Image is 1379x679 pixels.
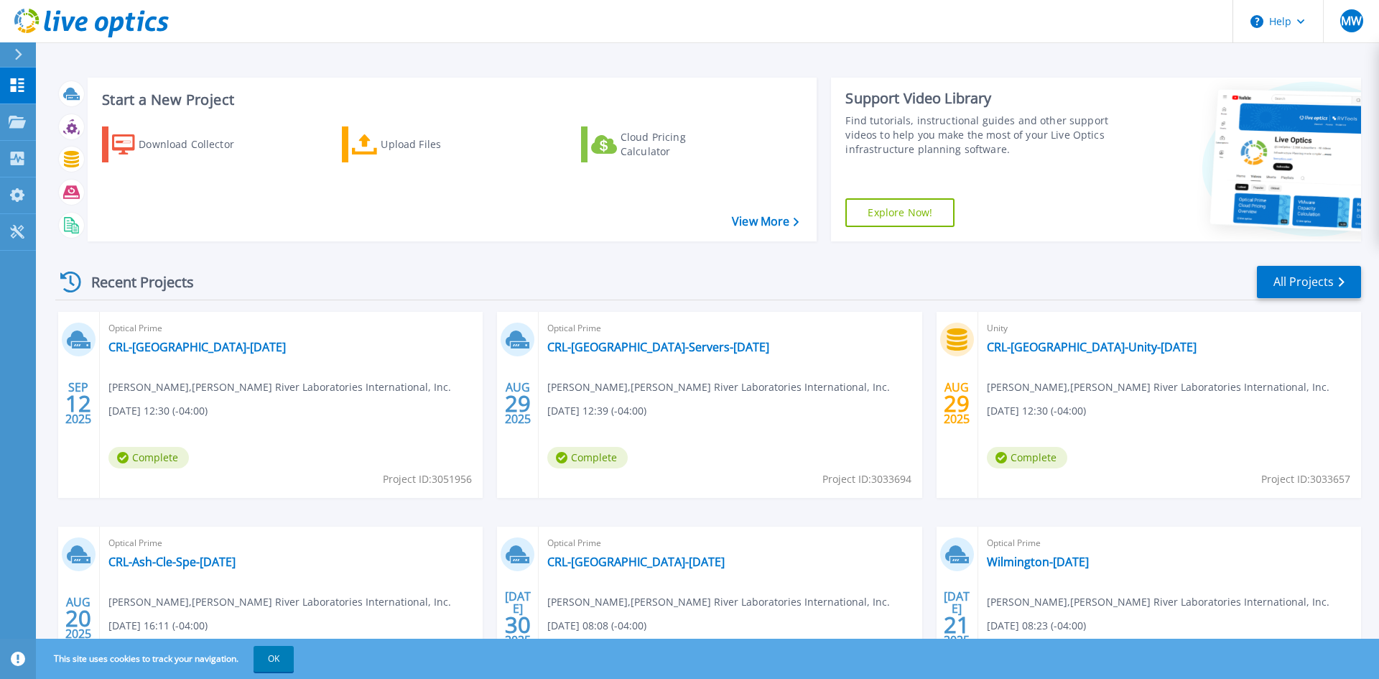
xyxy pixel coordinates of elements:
[845,114,1115,157] div: Find tutorials, instructional guides and other support videos to help you make the most of your L...
[65,612,91,624] span: 20
[102,126,262,162] a: Download Collector
[621,130,735,159] div: Cloud Pricing Calculator
[987,403,1086,419] span: [DATE] 12:30 (-04:00)
[102,92,799,108] h3: Start a New Project
[987,320,1352,336] span: Unity
[108,618,208,634] span: [DATE] 16:11 (-04:00)
[987,535,1352,551] span: Optical Prime
[108,320,474,336] span: Optical Prime
[943,377,970,430] div: AUG 2025
[547,594,890,610] span: [PERSON_NAME] , [PERSON_NAME] River Laboratories International, Inc.
[108,535,474,551] span: Optical Prime
[108,447,189,468] span: Complete
[845,89,1115,108] div: Support Video Library
[987,340,1197,354] a: CRL-[GEOGRAPHIC_DATA]-Unity-[DATE]
[547,618,646,634] span: [DATE] 08:08 (-04:00)
[504,592,531,645] div: [DATE] 2025
[845,198,955,227] a: Explore Now!
[55,264,213,300] div: Recent Projects
[108,379,451,395] span: [PERSON_NAME] , [PERSON_NAME] River Laboratories International, Inc.
[547,403,646,419] span: [DATE] 12:39 (-04:00)
[1261,471,1350,487] span: Project ID: 3033657
[547,379,890,395] span: [PERSON_NAME] , [PERSON_NAME] River Laboratories International, Inc.
[547,320,913,336] span: Optical Prime
[547,535,913,551] span: Optical Prime
[581,126,741,162] a: Cloud Pricing Calculator
[65,377,92,430] div: SEP 2025
[40,646,294,672] span: This site uses cookies to track your navigation.
[732,215,799,228] a: View More
[944,619,970,631] span: 21
[504,377,531,430] div: AUG 2025
[505,397,531,410] span: 29
[254,646,294,672] button: OK
[108,340,286,354] a: CRL-[GEOGRAPHIC_DATA]-[DATE]
[987,379,1329,395] span: [PERSON_NAME] , [PERSON_NAME] River Laboratories International, Inc.
[65,397,91,410] span: 12
[342,126,502,162] a: Upload Files
[987,594,1329,610] span: [PERSON_NAME] , [PERSON_NAME] River Laboratories International, Inc.
[505,619,531,631] span: 30
[108,403,208,419] span: [DATE] 12:30 (-04:00)
[108,555,236,569] a: CRL-Ash-Cle-Spe-[DATE]
[383,471,472,487] span: Project ID: 3051956
[547,555,725,569] a: CRL-[GEOGRAPHIC_DATA]-[DATE]
[547,340,769,354] a: CRL-[GEOGRAPHIC_DATA]-Servers-[DATE]
[381,130,496,159] div: Upload Files
[987,447,1067,468] span: Complete
[108,594,451,610] span: [PERSON_NAME] , [PERSON_NAME] River Laboratories International, Inc.
[943,592,970,645] div: [DATE] 2025
[822,471,911,487] span: Project ID: 3033694
[65,592,92,645] div: AUG 2025
[987,555,1089,569] a: Wilmington-[DATE]
[547,447,628,468] span: Complete
[944,397,970,410] span: 29
[1341,15,1362,27] span: MW
[139,130,254,159] div: Download Collector
[987,618,1086,634] span: [DATE] 08:23 (-04:00)
[1257,266,1361,298] a: All Projects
